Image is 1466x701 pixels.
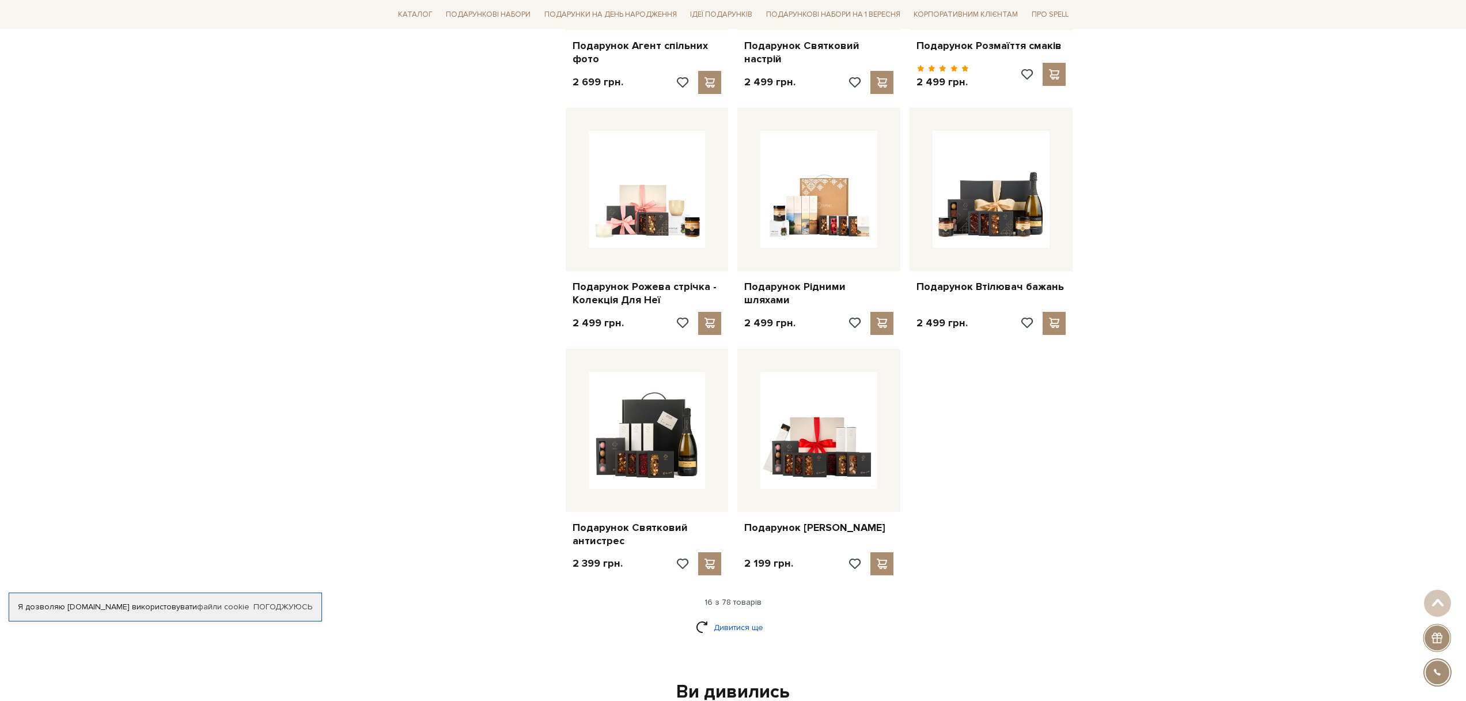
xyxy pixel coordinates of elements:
[540,6,681,24] a: Подарунки на День народження
[744,316,795,330] p: 2 499 грн.
[744,76,795,89] p: 2 499 грн.
[696,617,771,638] a: Дивитися ще
[573,557,623,570] p: 2 399 грн.
[744,280,893,307] a: Подарунок Рідними шляхами
[441,6,535,24] a: Подарункові набори
[744,521,893,534] a: Подарунок [PERSON_NAME]
[744,39,893,66] a: Подарунок Святковий настрій
[573,280,722,307] a: Подарунок Рожева стрічка - Колекція Для Неї
[909,5,1022,24] a: Корпоративним клієнтам
[916,280,1066,293] a: Подарунок Втілювач бажань
[916,39,1066,52] a: Подарунок Розмаїття смаків
[389,597,1078,608] div: 16 з 78 товарів
[573,76,623,89] p: 2 699 грн.
[573,39,722,66] a: Подарунок Агент спільних фото
[916,76,969,89] p: 2 499 грн.
[573,521,722,548] a: Подарунок Святковий антистрес
[762,5,905,24] a: Подарункові набори на 1 Вересня
[1027,6,1073,24] a: Про Spell
[9,602,321,612] div: Я дозволяю [DOMAIN_NAME] використовувати
[573,316,624,330] p: 2 499 грн.
[744,557,793,570] p: 2 199 грн.
[685,6,757,24] a: Ідеї подарунків
[393,6,437,24] a: Каталог
[916,316,968,330] p: 2 499 грн.
[253,602,312,612] a: Погоджуюсь
[197,602,249,612] a: файли cookie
